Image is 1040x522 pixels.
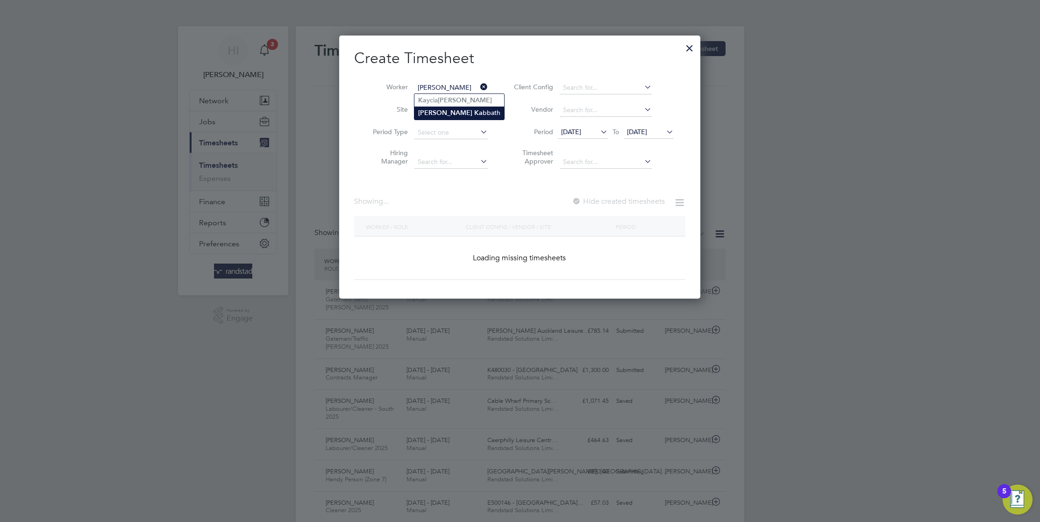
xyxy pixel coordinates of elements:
span: [DATE] [561,128,581,136]
input: Search for... [414,81,488,94]
b: [PERSON_NAME] [438,96,492,104]
label: Vendor [511,105,553,114]
label: Hiring Manager [366,149,408,165]
span: To [610,126,622,138]
input: Select one [414,126,488,139]
b: Ka [418,96,427,104]
b: Ka [474,109,483,117]
input: Search for... [560,81,652,94]
span: ... [383,197,389,206]
input: Search for... [560,156,652,169]
label: Worker [366,83,408,91]
span: [DATE] [627,128,647,136]
label: Timesheet Approver [511,149,553,165]
label: Site [366,105,408,114]
b: [PERSON_NAME] [418,109,472,117]
input: Search for... [560,104,652,117]
li: ycia [414,94,504,107]
div: 5 [1002,491,1006,503]
label: Period [511,128,553,136]
h2: Create Timesheet [354,49,685,68]
button: Open Resource Center, 5 new notifications [1003,485,1033,515]
label: Hide created timesheets [572,197,665,206]
div: Showing [354,197,391,207]
input: Search for... [414,156,488,169]
li: bbath [414,107,504,119]
label: Period Type [366,128,408,136]
label: Client Config [511,83,553,91]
